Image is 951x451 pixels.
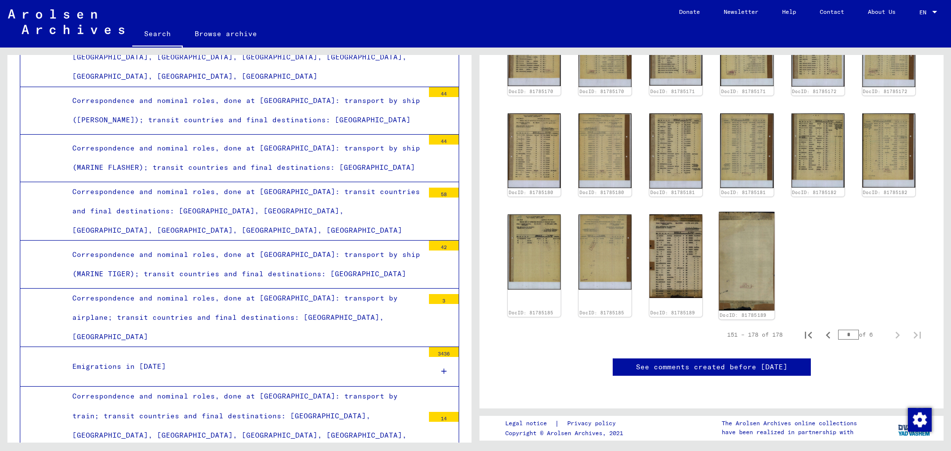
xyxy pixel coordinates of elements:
[580,190,624,195] a: DocID: 81785180
[722,419,857,428] p: The Arolsen Archives online collections
[505,418,628,429] div: |
[579,113,632,188] img: 002.jpg
[509,89,553,94] a: DocID: 81785170
[908,408,932,432] img: Zustimmung ändern
[792,89,837,94] a: DocID: 81785172
[559,418,628,429] a: Privacy policy
[919,8,926,16] mat-select-trigger: EN
[636,362,788,372] a: See comments created before [DATE]
[509,310,553,315] a: DocID: 81785185
[792,113,845,188] img: 001.jpg
[650,89,695,94] a: DocID: 81785171
[649,214,702,298] img: 001.jpg
[65,139,424,177] div: Correspondence and nominal roles, done at [GEOGRAPHIC_DATA]: transport by ship (MARINE FLASHER); ...
[863,190,907,195] a: DocID: 81785182
[429,412,459,422] div: 14
[721,190,766,195] a: DocID: 81785181
[818,325,838,345] button: Previous page
[8,9,124,34] img: Arolsen_neg.svg
[65,289,424,347] div: Correspondence and nominal roles, done at [GEOGRAPHIC_DATA]: transport by airplane; transit count...
[838,330,888,339] div: of 6
[650,190,695,195] a: DocID: 81785181
[429,347,459,357] div: 3436
[579,214,632,289] img: 002.jpg
[429,294,459,304] div: 3
[888,325,907,345] button: Next page
[862,113,915,188] img: 002.jpg
[65,357,424,376] div: Emigrations in [DATE]
[727,330,783,339] div: 151 – 178 of 178
[896,415,933,440] img: yv_logo.png
[132,22,183,48] a: Search
[863,89,907,94] a: DocID: 81785172
[505,418,555,429] a: Legal notice
[721,89,766,94] a: DocID: 81785171
[65,245,424,284] div: Correspondence and nominal roles, done at [GEOGRAPHIC_DATA]: transport by ship (MARINE TIGER); tr...
[580,89,624,94] a: DocID: 81785170
[65,182,424,241] div: Correspondence and nominal roles, done at [GEOGRAPHIC_DATA]: transit countries and final destinat...
[907,325,927,345] button: Last page
[183,22,269,46] a: Browse archive
[429,188,459,198] div: 58
[720,113,773,188] img: 002.jpg
[429,135,459,145] div: 44
[508,214,561,290] img: 001.jpg
[722,428,857,437] p: have been realized in partnership with
[798,325,818,345] button: First page
[580,310,624,315] a: DocID: 81785185
[907,407,931,431] div: Zustimmung ändern
[509,190,553,195] a: DocID: 81785180
[792,190,837,195] a: DocID: 81785182
[720,312,767,318] a: DocID: 81785189
[719,212,775,310] img: 002.jpg
[505,429,628,438] p: Copyright © Arolsen Archives, 2021
[508,113,561,188] img: 001.jpg
[429,87,459,97] div: 44
[650,310,695,315] a: DocID: 81785189
[65,91,424,130] div: Correspondence and nominal roles, done at [GEOGRAPHIC_DATA]: transport by ship ([PERSON_NAME]); t...
[429,241,459,251] div: 42
[649,113,702,189] img: 001.jpg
